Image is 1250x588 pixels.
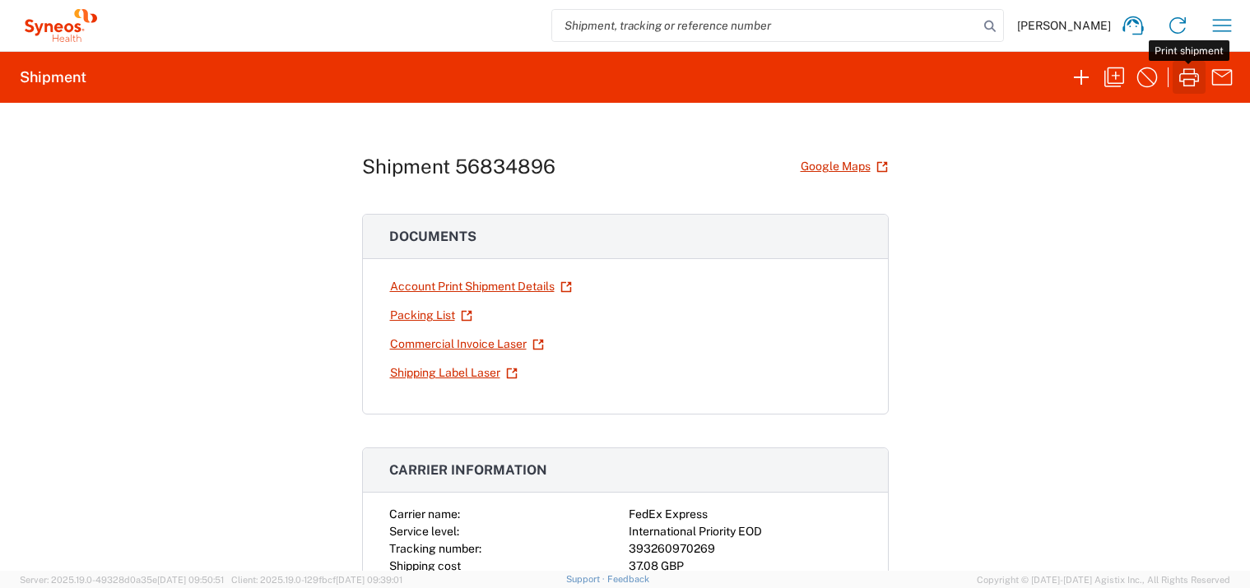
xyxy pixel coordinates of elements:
[607,574,649,584] a: Feedback
[157,575,224,585] span: [DATE] 09:50:51
[552,10,978,41] input: Shipment, tracking or reference number
[362,155,555,178] h1: Shipment 56834896
[389,462,547,478] span: Carrier information
[389,559,461,572] span: Shipping cost
[977,572,1230,587] span: Copyright © [DATE]-[DATE] Agistix Inc., All Rights Reserved
[389,229,476,244] span: Documents
[20,575,224,585] span: Server: 2025.19.0-49328d0a35e
[389,525,459,538] span: Service level:
[389,359,518,387] a: Shipping Label Laser
[389,301,473,330] a: Packing List
[336,575,402,585] span: [DATE] 09:39:01
[231,575,402,585] span: Client: 2025.19.0-129fbcf
[800,152,889,181] a: Google Maps
[389,272,573,301] a: Account Print Shipment Details
[629,540,862,558] div: 393260970269
[629,506,862,523] div: FedEx Express
[20,67,86,87] h2: Shipment
[389,507,460,521] span: Carrier name:
[1017,18,1111,33] span: [PERSON_NAME]
[566,574,607,584] a: Support
[389,542,481,555] span: Tracking number:
[389,330,545,359] a: Commercial Invoice Laser
[629,523,862,540] div: International Priority EOD
[629,558,862,575] div: 37.08 GBP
